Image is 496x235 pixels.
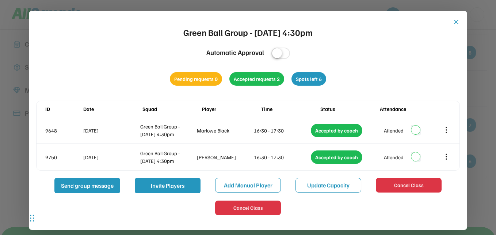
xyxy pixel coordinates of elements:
[140,123,196,138] div: Green Ball Group - [DATE] 4:30pm
[215,178,281,193] button: Add Manual Player
[376,178,442,193] button: Cancel Class
[291,72,326,86] div: Spots left 6
[311,124,362,137] div: Accepted by coach
[170,72,222,86] div: Pending requests 0
[45,153,82,161] div: 9750
[45,105,82,113] div: ID
[183,26,313,39] div: Green Ball Group - [DATE] 4:30pm
[453,18,460,26] button: close
[45,127,82,134] div: 9648
[295,178,361,193] button: Update Capacity
[254,153,309,161] div: 16:30 - 17:30
[140,149,196,165] div: Green Ball Group - [DATE] 4:30pm
[197,153,252,161] div: [PERSON_NAME]
[215,201,281,215] button: Cancel Class
[135,178,201,193] button: Invite Players
[197,127,252,134] div: Marlowe Black
[83,105,141,113] div: Date
[254,127,309,134] div: 16:30 - 17:30
[206,48,264,57] div: Automatic Approval
[83,127,139,134] div: [DATE]
[142,105,200,113] div: Squad
[384,127,404,134] div: Attended
[83,153,139,161] div: [DATE]
[54,178,120,193] button: Send group message
[202,105,260,113] div: Player
[311,150,362,164] div: Accepted by coach
[320,105,378,113] div: Status
[384,153,404,161] div: Attended
[261,105,319,113] div: Time
[229,72,284,86] div: Accepted requests 2
[380,105,438,113] div: Attendance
